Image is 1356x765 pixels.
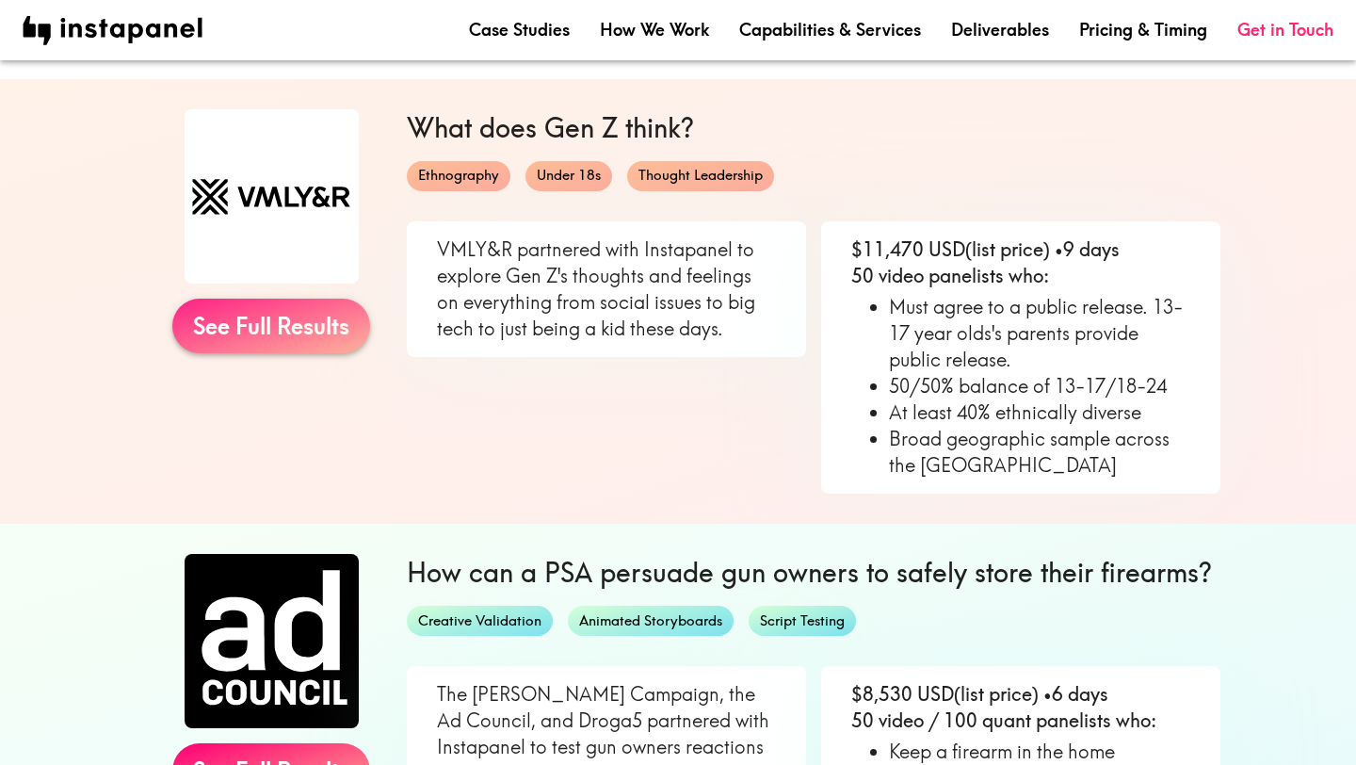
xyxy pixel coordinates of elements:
[407,611,553,631] span: Creative Validation
[851,236,1190,289] p: $11,470 USD (list price) • 9 days 50 video panelists who:
[889,294,1190,373] li: Must agree to a public release. 13-17 year olds's parents provide public release.
[469,18,570,41] a: Case Studies
[889,739,1190,765] li: Keep a firearm in the home
[568,611,734,631] span: Animated Storyboards
[185,109,359,284] img: VMLY&R logo
[437,236,776,342] p: VMLY&R partnered with Instapanel to explore Gen Z's thoughts and feelings on everything from soci...
[23,16,202,45] img: instapanel
[749,611,856,631] span: Script Testing
[851,681,1190,734] p: $8,530 USD (list price) • 6 days 50 video / 100 quant panelists who:
[407,109,1220,146] h6: What does Gen Z think?
[889,399,1190,426] li: At least 40% ethnically diverse
[889,373,1190,399] li: 50/50% balance of 13-17/18-24
[739,18,921,41] a: Capabilities & Services
[627,166,774,186] span: Thought Leadership
[172,299,370,353] a: See Full Results
[600,18,709,41] a: How We Work
[889,426,1190,479] li: Broad geographic sample across the [GEOGRAPHIC_DATA]
[185,554,359,728] img: Ad Council logo
[1237,18,1333,41] a: Get in Touch
[951,18,1049,41] a: Deliverables
[407,166,510,186] span: Ethnography
[525,166,612,186] span: Under 18s
[1079,18,1207,41] a: Pricing & Timing
[407,554,1220,591] h6: How can a PSA persuade gun owners to safely store their firearms?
